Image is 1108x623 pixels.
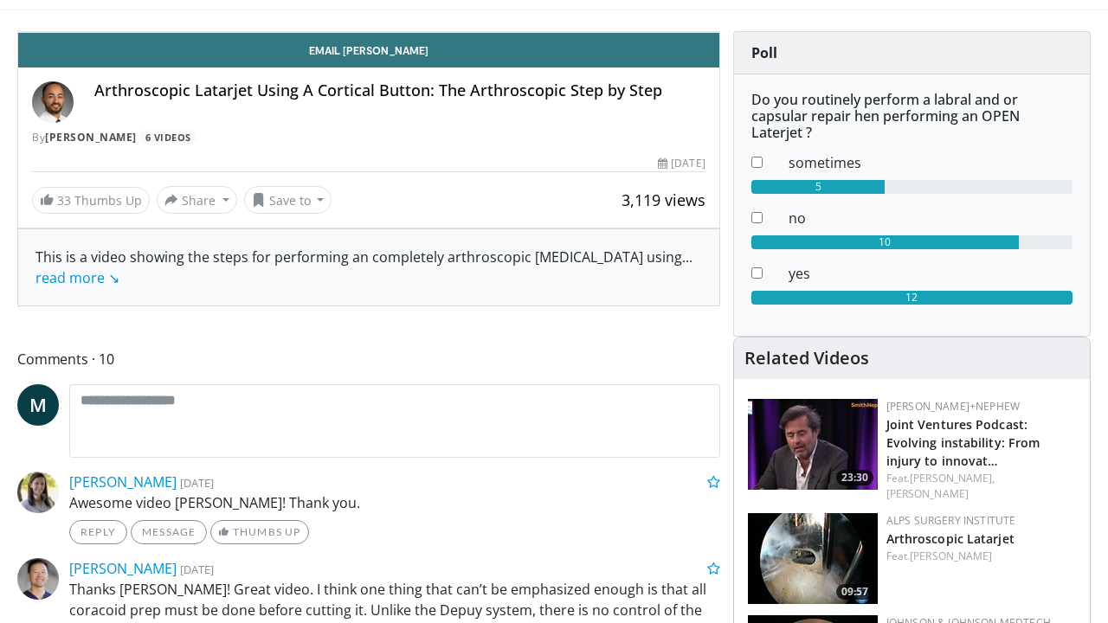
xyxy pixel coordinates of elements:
[32,81,74,123] img: Avatar
[157,186,237,214] button: Share
[32,187,150,214] a: 33 Thumbs Up
[35,268,119,287] a: read more ↘
[836,584,873,600] span: 09:57
[751,291,1073,305] div: 12
[776,208,1085,228] dd: no
[18,32,719,33] video-js: Video Player
[180,562,214,577] small: [DATE]
[776,152,1085,173] dd: sometimes
[748,399,878,490] img: 68d4790e-0872-429d-9d74-59e6247d6199.150x105_q85_crop-smart_upscale.jpg
[69,520,127,544] a: Reply
[69,492,720,513] p: Awesome video [PERSON_NAME]! Thank you.
[45,130,137,145] a: [PERSON_NAME]
[17,348,720,370] span: Comments 10
[748,399,878,490] a: 23:30
[886,416,1040,469] a: Joint Ventures Podcast: Evolving instability: From injury to innovat…
[69,559,177,578] a: [PERSON_NAME]
[751,180,886,194] div: 5
[244,186,332,214] button: Save to
[751,92,1073,142] h6: Do you routinely perform a labral and or capsular repair hen performing an OPEN Laterjet ?
[751,235,1019,249] div: 10
[17,384,59,426] a: M
[744,348,869,369] h4: Related Videos
[94,81,705,100] h4: Arthroscopic Latarjet Using A Cortical Button: The Arthroscopic Step by Step
[210,520,308,544] a: Thumbs Up
[910,471,995,485] a: [PERSON_NAME],
[886,549,1076,564] div: Feat.
[748,513,878,604] img: 545586_3.png.150x105_q85_crop-smart_upscale.jpg
[139,130,196,145] a: 6 Videos
[658,156,705,171] div: [DATE]
[131,520,207,544] a: Message
[751,43,777,62] strong: Poll
[69,472,177,491] a: [PERSON_NAME]
[748,513,878,604] a: 09:57
[886,486,969,501] a: [PERSON_NAME]
[622,189,705,210] span: 3,119 views
[57,192,71,209] span: 33
[910,549,992,563] a: [PERSON_NAME]
[886,471,1076,502] div: Feat.
[17,558,59,600] img: Avatar
[180,475,214,491] small: [DATE]
[886,513,1016,528] a: Alps Surgery Institute
[32,130,705,145] div: By
[18,33,719,67] a: Email [PERSON_NAME]
[886,399,1020,414] a: [PERSON_NAME]+Nephew
[17,472,59,513] img: Avatar
[776,263,1085,284] dd: yes
[886,530,1015,547] a: Arthroscopic Latarjet
[35,247,702,288] div: This is a video showing the steps for performing an completely arthroscopic [MEDICAL_DATA] using
[836,470,873,485] span: 23:30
